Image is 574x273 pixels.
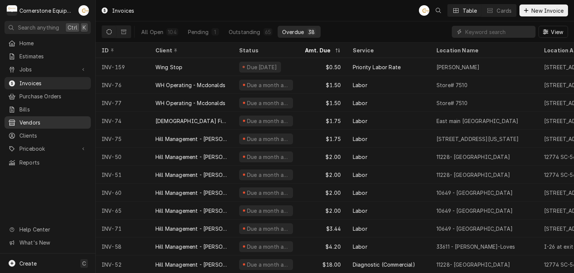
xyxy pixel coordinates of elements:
div: $0.50 [299,58,347,76]
div: ID [102,46,142,54]
div: Cornerstone Equipment Repair, LLC [19,7,74,15]
a: Bills [4,103,91,116]
span: Help Center [19,226,86,233]
div: INV-65 [96,202,149,220]
span: Clients [19,132,87,139]
span: Home [19,39,87,47]
div: WH Operating - Mcdonalds [155,99,225,107]
div: Table [463,7,477,15]
div: Due [DATE] [246,63,278,71]
span: Ctrl [68,24,77,31]
div: [DEMOGRAPHIC_DATA] Fil A [155,117,227,125]
div: INV-50 [96,148,149,166]
button: New Invoice [519,4,568,16]
span: Estimates [19,52,87,60]
button: Open search [432,4,444,16]
div: Client [155,46,226,54]
div: $3.44 [299,220,347,237]
div: Outstanding [229,28,260,36]
div: Diagnostic (Commercial) [353,261,415,269]
div: INV-77 [96,94,149,112]
a: Go to What's New [4,236,91,249]
div: Overdue [282,28,304,36]
span: K [83,24,86,31]
span: Bills [19,105,87,113]
span: Jobs [19,65,76,73]
span: New Invoice [530,7,565,15]
span: Purchase Orders [19,92,87,100]
div: INV-71 [96,220,149,237]
div: Cornerstone Equipment Repair, LLC's Avatar [7,5,17,16]
div: 10649 - [GEOGRAPHIC_DATA] [436,189,513,197]
div: Due a month ago [246,153,290,161]
div: Hill Management - [PERSON_NAME] [155,135,227,143]
div: INV-74 [96,112,149,130]
div: WH Operating - Mcdonalds [155,81,225,89]
div: INV-58 [96,237,149,255]
div: 104 [168,28,176,36]
div: Labor [353,225,367,233]
div: Labor [353,207,367,215]
div: Labor [353,135,367,143]
div: Amt. Due [305,46,333,54]
div: Hill Management - [PERSON_NAME] [155,225,227,233]
div: 11228- [GEOGRAPHIC_DATA] [436,261,510,269]
div: Due a month ago [246,81,290,89]
div: Andrew Buigues's Avatar [419,5,429,16]
div: Hill Management - [PERSON_NAME] [155,243,227,251]
div: Due a month ago [246,171,290,179]
div: $2.00 [299,148,347,166]
div: C [7,5,17,16]
div: Service [353,46,423,54]
a: Reports [4,156,91,169]
div: Labor [353,171,367,179]
a: Vendors [4,116,91,129]
div: 65 [265,28,271,36]
div: INV-60 [96,184,149,202]
div: 11228- [GEOGRAPHIC_DATA] [436,171,510,179]
div: 38 [308,28,315,36]
span: View [549,28,565,36]
div: Due a month ago [246,207,290,215]
div: East main [GEOGRAPHIC_DATA] [436,117,518,125]
span: Search anything [18,24,59,31]
span: What's New [19,239,86,246]
div: Status [239,46,291,54]
div: Labor [353,117,367,125]
div: Due a month ago [246,243,290,251]
div: $1.75 [299,130,347,148]
div: Store# 7510 [436,81,467,89]
div: Pending [188,28,209,36]
div: Hill Management - [PERSON_NAME] [155,207,227,215]
div: Due a month ago [246,189,290,197]
div: Hill Management - [PERSON_NAME] [155,261,227,269]
div: 33611 - [PERSON_NAME]-Loves [436,243,515,251]
div: Priority Labor Rate [353,63,401,71]
div: Labor [353,81,367,89]
div: INV-51 [96,166,149,184]
div: 10649 - [GEOGRAPHIC_DATA] [436,225,513,233]
div: AB [78,5,89,16]
div: Cards [497,7,512,15]
a: Clients [4,129,91,142]
div: Wing Stop [155,63,182,71]
div: $2.00 [299,184,347,202]
a: Go to Pricebook [4,142,91,155]
div: Andrew Buigues's Avatar [78,5,89,16]
div: Due a month ago [246,261,290,269]
div: Store# 7510 [436,99,467,107]
div: Due a month ago [246,225,290,233]
div: $1.50 [299,94,347,112]
div: Labor [353,153,367,161]
div: Hill Management - [PERSON_NAME] [155,189,227,197]
a: Go to Help Center [4,223,91,236]
input: Keyword search [465,26,532,38]
div: All Open [141,28,163,36]
div: INV-159 [96,58,149,76]
a: Estimates [4,50,91,62]
div: 1 [213,28,217,36]
div: Labor [353,243,367,251]
div: 10649 - [GEOGRAPHIC_DATA] [436,207,513,215]
span: Reports [19,159,87,166]
div: [PERSON_NAME] [436,63,479,71]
